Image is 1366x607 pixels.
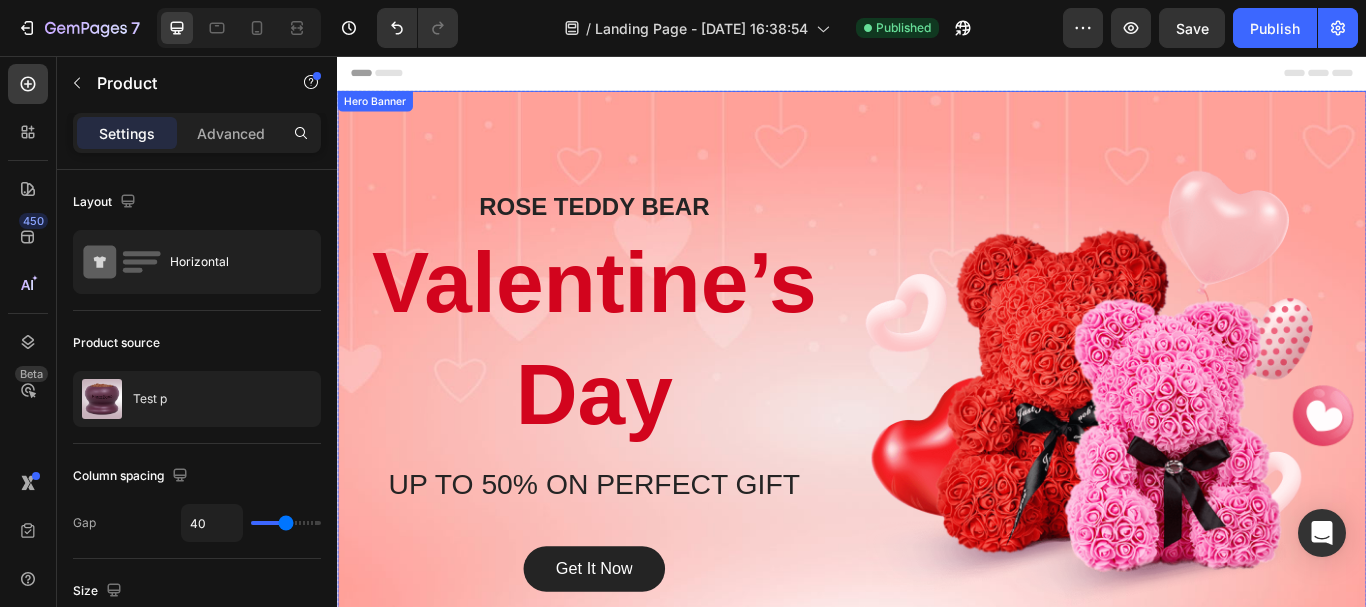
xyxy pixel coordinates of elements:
[73,578,126,605] div: Size
[8,8,149,48] button: 7
[170,239,292,285] div: Horizontal
[377,8,458,48] div: Undo/Redo
[73,463,192,490] div: Column spacing
[182,505,242,541] input: Auto
[1250,18,1300,39] div: Publish
[97,71,267,95] p: Product
[73,334,160,352] div: Product source
[197,123,265,144] p: Advanced
[133,392,167,406] p: Test p
[19,213,48,229] div: 450
[876,19,931,37] span: Published
[586,18,591,39] span: /
[82,379,122,419] img: product feature img
[15,366,48,382] div: Beta
[1298,509,1346,557] div: Open Intercom Messenger
[337,56,1366,607] iframe: Design area
[73,514,96,532] div: Gap
[73,189,140,216] div: Layout
[1233,8,1317,48] button: Publish
[1176,20,1209,37] span: Save
[595,18,808,39] span: Landing Page - [DATE] 16:38:54
[1159,8,1225,48] button: Save
[4,44,84,62] div: Hero Banner
[131,16,140,40] p: 7
[99,123,155,144] p: Settings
